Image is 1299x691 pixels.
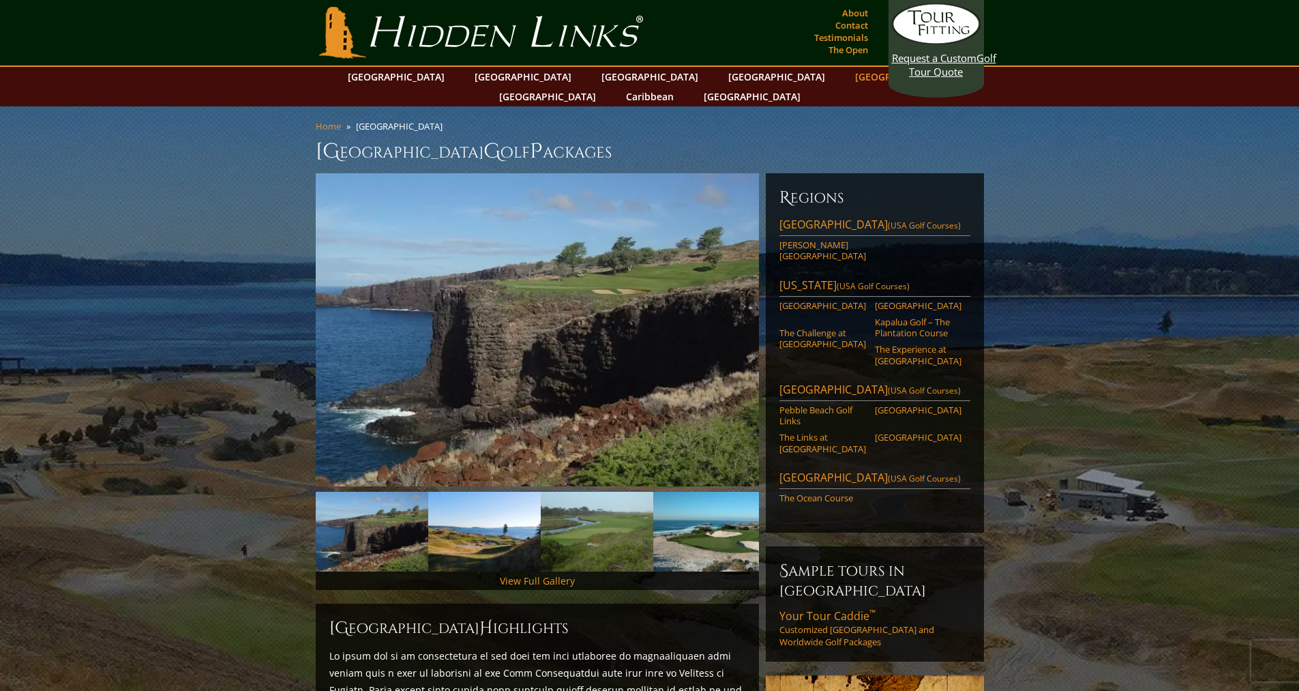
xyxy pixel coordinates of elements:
[875,344,961,366] a: The Experience at [GEOGRAPHIC_DATA]
[875,300,961,311] a: [GEOGRAPHIC_DATA]
[848,67,959,87] a: [GEOGRAPHIC_DATA]
[811,28,871,47] a: Testimonials
[875,405,961,415] a: [GEOGRAPHIC_DATA]
[329,617,745,639] h2: [GEOGRAPHIC_DATA] ighlights
[619,87,681,106] a: Caribbean
[888,220,961,231] span: (USA Golf Courses)
[892,51,976,65] span: Request a Custom
[316,120,341,132] a: Home
[825,40,871,59] a: The Open
[779,217,970,236] a: [GEOGRAPHIC_DATA](USA Golf Courses)
[779,560,970,600] h6: Sample Tours in [GEOGRAPHIC_DATA]
[530,138,543,165] span: P
[839,3,871,23] a: About
[356,120,448,132] li: [GEOGRAPHIC_DATA]
[779,492,866,503] a: The Ocean Course
[779,327,866,350] a: The Challenge at [GEOGRAPHIC_DATA]
[468,67,578,87] a: [GEOGRAPHIC_DATA]
[595,67,705,87] a: [GEOGRAPHIC_DATA]
[483,138,501,165] span: G
[779,470,970,489] a: [GEOGRAPHIC_DATA](USA Golf Courses)
[697,87,807,106] a: [GEOGRAPHIC_DATA]
[837,280,910,292] span: (USA Golf Courses)
[779,278,970,297] a: [US_STATE](USA Golf Courses)
[779,187,970,209] h6: Regions
[779,239,866,262] a: [PERSON_NAME][GEOGRAPHIC_DATA]
[779,382,970,401] a: [GEOGRAPHIC_DATA](USA Golf Courses)
[479,617,493,639] span: H
[875,432,961,443] a: [GEOGRAPHIC_DATA]
[869,607,876,619] sup: ™
[500,574,575,587] a: View Full Gallery
[316,138,984,165] h1: [GEOGRAPHIC_DATA] olf ackages
[888,473,961,484] span: (USA Golf Courses)
[888,385,961,396] span: (USA Golf Courses)
[832,16,871,35] a: Contact
[779,405,866,427] a: Pebble Beach Golf Links
[341,67,451,87] a: [GEOGRAPHIC_DATA]
[779,608,970,648] a: Your Tour Caddie™Customized [GEOGRAPHIC_DATA] and Worldwide Golf Packages
[721,67,832,87] a: [GEOGRAPHIC_DATA]
[779,432,866,454] a: The Links at [GEOGRAPHIC_DATA]
[779,608,876,623] span: Your Tour Caddie
[492,87,603,106] a: [GEOGRAPHIC_DATA]
[892,3,981,78] a: Request a CustomGolf Tour Quote
[779,300,866,311] a: [GEOGRAPHIC_DATA]
[875,317,961,339] a: Kapalua Golf – The Plantation Course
